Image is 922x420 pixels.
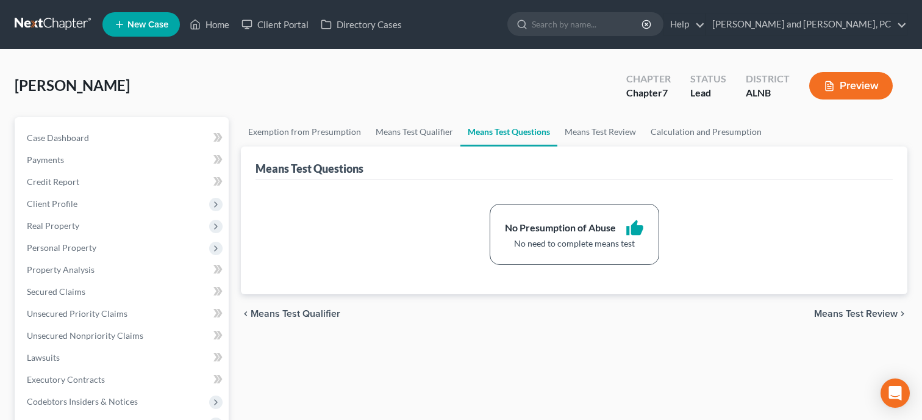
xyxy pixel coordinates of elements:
[17,281,229,303] a: Secured Claims
[27,132,89,143] span: Case Dashboard
[809,72,893,100] button: Preview
[532,13,643,35] input: Search by name...
[27,220,79,231] span: Real Property
[251,309,340,319] span: Means Test Qualifier
[27,154,64,165] span: Payments
[235,13,315,35] a: Client Portal
[17,303,229,325] a: Unsecured Priority Claims
[27,264,95,275] span: Property Analysis
[27,374,105,385] span: Executory Contracts
[17,149,229,171] a: Payments
[690,86,726,100] div: Lead
[315,13,408,35] a: Directory Cases
[17,369,229,391] a: Executory Contracts
[17,325,229,347] a: Unsecured Nonpriority Claims
[557,117,643,147] a: Means Test Review
[27,330,143,341] span: Unsecured Nonpriority Claims
[814,309,898,319] span: Means Test Review
[17,259,229,281] a: Property Analysis
[662,87,668,98] span: 7
[368,117,460,147] a: Means Test Qualifier
[27,198,77,209] span: Client Profile
[241,117,368,147] a: Exemption from Presumption
[626,72,671,86] div: Chapter
[27,396,138,407] span: Codebtors Insiders & Notices
[27,176,79,187] span: Credit Report
[746,86,790,100] div: ALNB
[814,309,907,319] button: Means Test Review chevron_right
[746,72,790,86] div: District
[17,347,229,369] a: Lawsuits
[17,127,229,149] a: Case Dashboard
[27,308,127,319] span: Unsecured Priority Claims
[15,76,130,94] span: [PERSON_NAME]
[505,237,644,250] div: No need to complete means test
[881,378,910,408] div: Open Intercom Messenger
[241,309,251,319] i: chevron_left
[256,161,363,176] div: Means Test Questions
[626,86,671,100] div: Chapter
[505,221,616,235] div: No Presumption of Abuse
[706,13,907,35] a: [PERSON_NAME] and [PERSON_NAME], PC
[17,171,229,193] a: Credit Report
[27,242,96,253] span: Personal Property
[27,352,60,363] span: Lawsuits
[643,117,769,147] a: Calculation and Presumption
[898,309,907,319] i: chevron_right
[626,219,644,237] i: thumb_up
[241,309,340,319] button: chevron_left Means Test Qualifier
[127,20,168,29] span: New Case
[184,13,235,35] a: Home
[664,13,705,35] a: Help
[27,286,85,297] span: Secured Claims
[690,72,726,86] div: Status
[460,117,557,147] a: Means Test Questions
